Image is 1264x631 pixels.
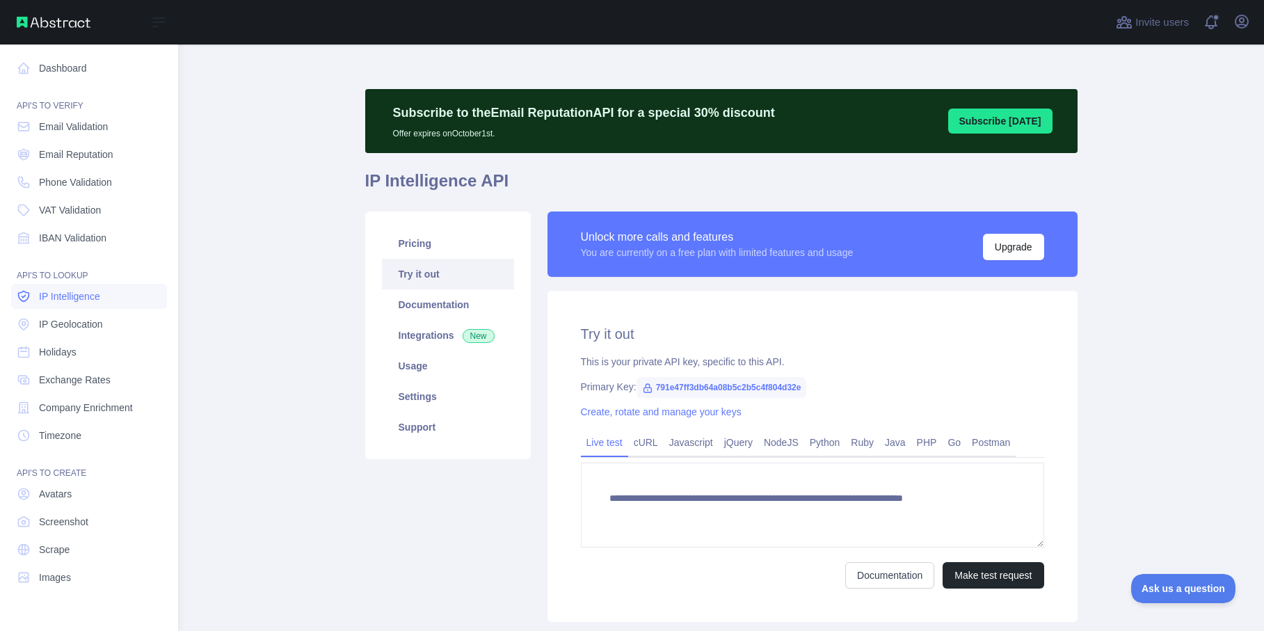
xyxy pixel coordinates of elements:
[581,406,742,417] a: Create, rotate and manage your keys
[11,537,167,562] a: Scrape
[11,481,167,506] a: Avatars
[382,381,514,412] a: Settings
[911,431,943,454] a: PHP
[845,431,879,454] a: Ruby
[11,114,167,139] a: Email Validation
[11,367,167,392] a: Exchange Rates
[39,515,88,529] span: Screenshot
[11,340,167,365] a: Holidays
[966,431,1016,454] a: Postman
[39,175,112,189] span: Phone Validation
[11,83,167,111] div: API'S TO VERIFY
[39,231,106,245] span: IBAN Validation
[1135,15,1189,31] span: Invite users
[39,203,101,217] span: VAT Validation
[581,246,854,259] div: You are currently on a free plan with limited features and usage
[581,380,1044,394] div: Primary Key:
[581,324,1044,344] h2: Try it out
[628,431,664,454] a: cURL
[39,570,71,584] span: Images
[463,329,495,343] span: New
[39,401,133,415] span: Company Enrichment
[17,17,90,28] img: Abstract API
[39,120,108,134] span: Email Validation
[845,562,934,589] a: Documentation
[11,253,167,281] div: API'S TO LOOKUP
[804,431,846,454] a: Python
[39,317,103,331] span: IP Geolocation
[39,543,70,557] span: Scrape
[581,355,1044,369] div: This is your private API key, specific to this API.
[719,431,758,454] a: jQuery
[382,351,514,381] a: Usage
[943,562,1043,589] button: Make test request
[11,225,167,250] a: IBAN Validation
[758,431,804,454] a: NodeJS
[393,103,775,122] p: Subscribe to the Email Reputation API for a special 30 % discount
[382,228,514,259] a: Pricing
[1131,574,1236,603] iframe: Toggle Customer Support
[11,142,167,167] a: Email Reputation
[11,451,167,479] div: API'S TO CREATE
[664,431,719,454] a: Javascript
[581,229,854,246] div: Unlock more calls and features
[39,289,100,303] span: IP Intelligence
[11,423,167,448] a: Timezone
[11,312,167,337] a: IP Geolocation
[1113,11,1192,33] button: Invite users
[581,431,628,454] a: Live test
[11,56,167,81] a: Dashboard
[39,373,111,387] span: Exchange Rates
[393,122,775,139] p: Offer expires on October 1st.
[39,487,72,501] span: Avatars
[983,234,1044,260] button: Upgrade
[11,395,167,420] a: Company Enrichment
[382,320,514,351] a: Integrations New
[11,565,167,590] a: Images
[948,109,1053,134] button: Subscribe [DATE]
[382,259,514,289] a: Try it out
[11,170,167,195] a: Phone Validation
[942,431,966,454] a: Go
[39,147,113,161] span: Email Reputation
[11,509,167,534] a: Screenshot
[39,429,81,442] span: Timezone
[637,377,807,398] span: 791e47ff3db64a08b5c2b5c4f804d32e
[365,170,1078,203] h1: IP Intelligence API
[11,284,167,309] a: IP Intelligence
[39,345,77,359] span: Holidays
[11,198,167,223] a: VAT Validation
[382,412,514,442] a: Support
[879,431,911,454] a: Java
[382,289,514,320] a: Documentation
